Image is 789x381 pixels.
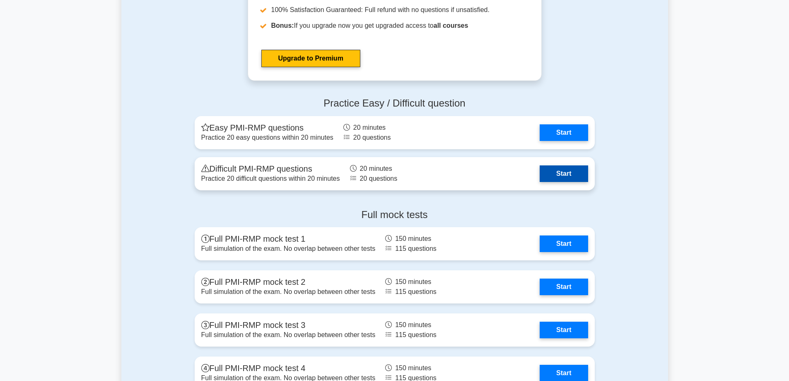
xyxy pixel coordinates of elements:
a: Start [540,279,588,295]
a: Start [540,322,588,338]
a: Upgrade to Premium [261,50,360,67]
a: Start [540,124,588,141]
h4: Practice Easy / Difficult question [195,97,595,109]
a: Start [540,165,588,182]
a: Start [540,235,588,252]
h4: Full mock tests [195,209,595,221]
